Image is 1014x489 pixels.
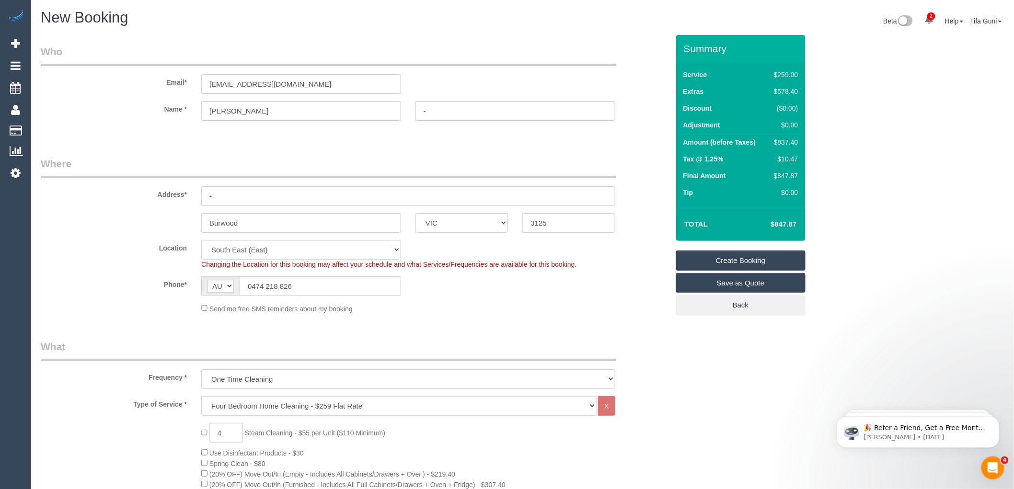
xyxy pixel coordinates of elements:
legend: What [41,340,616,361]
img: New interface [897,15,913,28]
label: Phone* [34,276,194,289]
a: 2 [920,10,938,31]
div: $259.00 [770,70,798,80]
label: Discount [683,103,712,113]
div: ($0.00) [770,103,798,113]
h3: Summary [684,43,801,54]
span: Send me free SMS reminders about my booking [209,305,353,312]
label: Amount (before Taxes) [683,137,756,147]
input: Last Name* [415,101,615,121]
label: Location [34,240,194,253]
label: Tax @ 1.25% [683,154,724,164]
strong: Total [685,220,708,228]
span: Spring Clean - $80 [209,460,265,467]
label: Final Amount [683,171,726,181]
label: Type of Service * [34,396,194,409]
legend: Who [41,45,616,66]
div: $847.87 [770,171,798,181]
label: Name * [34,101,194,114]
span: 2 [927,12,935,20]
label: Frequency * [34,369,194,382]
span: (20% OFF) Move Out/In (Furnished - Includes All Full Cabinets/Drawers + Oven + Fridge) - $307.40 [209,481,506,489]
label: Extras [683,87,704,96]
span: Changing the Location for this booking may affect your schedule and what Services/Frequencies are... [201,261,576,268]
label: Address* [34,186,194,199]
a: Create Booking [676,250,806,271]
label: Service [683,70,707,80]
input: Post Code* [522,213,615,233]
span: Steam Cleaning - $55 per Unit ($110 Minimum) [245,429,385,437]
label: Tip [683,188,693,197]
iframe: Intercom notifications message [822,396,1014,463]
span: New Booking [41,9,128,26]
div: $10.47 [770,154,798,164]
legend: Where [41,157,616,178]
a: Save as Quote [676,273,806,293]
div: $0.00 [770,120,798,130]
span: Use Disinfectant Products - $30 [209,449,304,457]
div: $837.40 [770,137,798,147]
div: $0.00 [770,188,798,197]
a: Help [945,17,964,25]
a: Tifa Guni [970,17,1002,25]
a: Back [676,295,806,315]
img: Automaid Logo [6,10,25,23]
input: Phone* [240,276,401,296]
label: Adjustment [683,120,720,130]
input: Email* [201,74,401,94]
span: (20% OFF) Move Out/In (Empty - Includes All Cabinets/Drawers + Oven) - $219.40 [209,470,455,478]
iframe: Intercom live chat [981,456,1004,479]
span: 4 [1001,456,1009,464]
input: Suburb* [201,213,401,233]
a: Beta [883,17,913,25]
div: $578.40 [770,87,798,96]
label: Email* [34,74,194,87]
h4: $847.87 [742,220,796,228]
input: First Name* [201,101,401,121]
